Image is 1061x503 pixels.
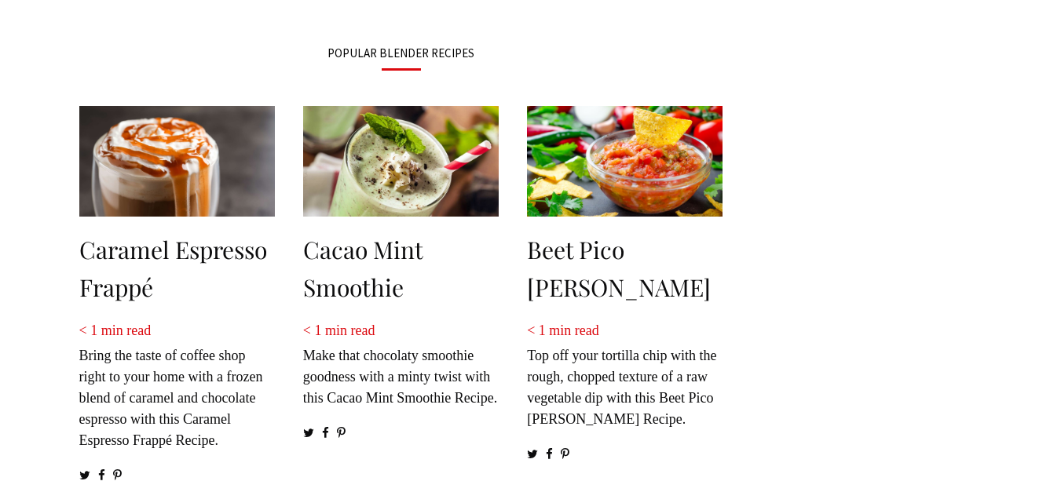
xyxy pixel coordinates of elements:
span: < 1 [527,323,546,338]
span: min read [325,323,375,338]
p: Make that chocolaty smoothie goodness with a minty twist with this Cacao Mint Smoothie Recipe. [303,320,499,409]
img: Beet Pico de Gallo [527,106,723,216]
iframe: Advertisement [766,24,979,494]
h3: POPULAR BLENDER RECIPES [79,47,723,59]
img: Caramel Espresso Frappé [79,106,275,216]
a: Caramel Espresso Frappé [79,234,267,303]
p: Bring the taste of coffee shop right to your home with a frozen blend of caramel and chocolate es... [79,320,275,451]
a: Beet Pico [PERSON_NAME] [527,234,711,303]
a: Cacao Mint Smoothie [303,234,423,303]
span: min read [549,323,598,338]
p: Top off your tortilla chip with the rough, chopped texture of a raw vegetable dip with this Beet ... [527,320,723,430]
span: min read [101,323,151,338]
img: Cacao Mint Smoothie [303,106,499,216]
span: < 1 [79,323,98,338]
span: < 1 [303,323,322,338]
